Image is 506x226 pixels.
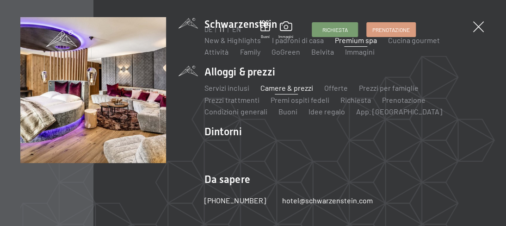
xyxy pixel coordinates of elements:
[345,47,374,56] a: Immagini
[322,26,347,34] span: Richiesta
[367,23,415,37] a: Prenotazione
[270,95,329,104] a: Premi ospiti fedeli
[278,21,293,39] a: Immagini
[334,36,376,44] a: Premium spa
[259,34,270,39] span: Buoni
[220,25,225,33] a: IT
[204,107,267,116] a: Condizioni generali
[232,25,241,33] a: EN
[324,83,347,92] a: Offerte
[259,20,270,39] a: Buoni
[278,107,297,116] a: Buoni
[204,36,260,44] a: New & Highlights
[204,196,265,205] span: [PHONE_NUMBER]
[311,47,333,56] a: Belvita
[272,36,323,44] a: I padroni di casa
[271,47,300,56] a: GoGreen
[278,34,293,39] span: Immagini
[204,95,259,104] a: Prezzi trattmenti
[356,107,442,116] a: App. [GEOGRAPHIC_DATA]
[312,23,358,37] a: Richiesta
[260,83,313,92] a: Camere & prezzi
[308,107,345,116] a: Idee regalo
[358,83,418,92] a: Prezzi per famiglie
[204,195,265,206] a: [PHONE_NUMBER]
[204,83,249,92] a: Servizi inclusi
[372,26,410,34] span: Prenotazione
[388,36,439,44] a: Cucina gourmet
[382,95,425,104] a: Prenotazione
[282,195,373,206] a: hotel@schwarzenstein.com
[204,25,213,33] a: DE
[340,95,370,104] a: Richiesta
[240,47,260,56] a: Family
[204,47,228,56] a: Attività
